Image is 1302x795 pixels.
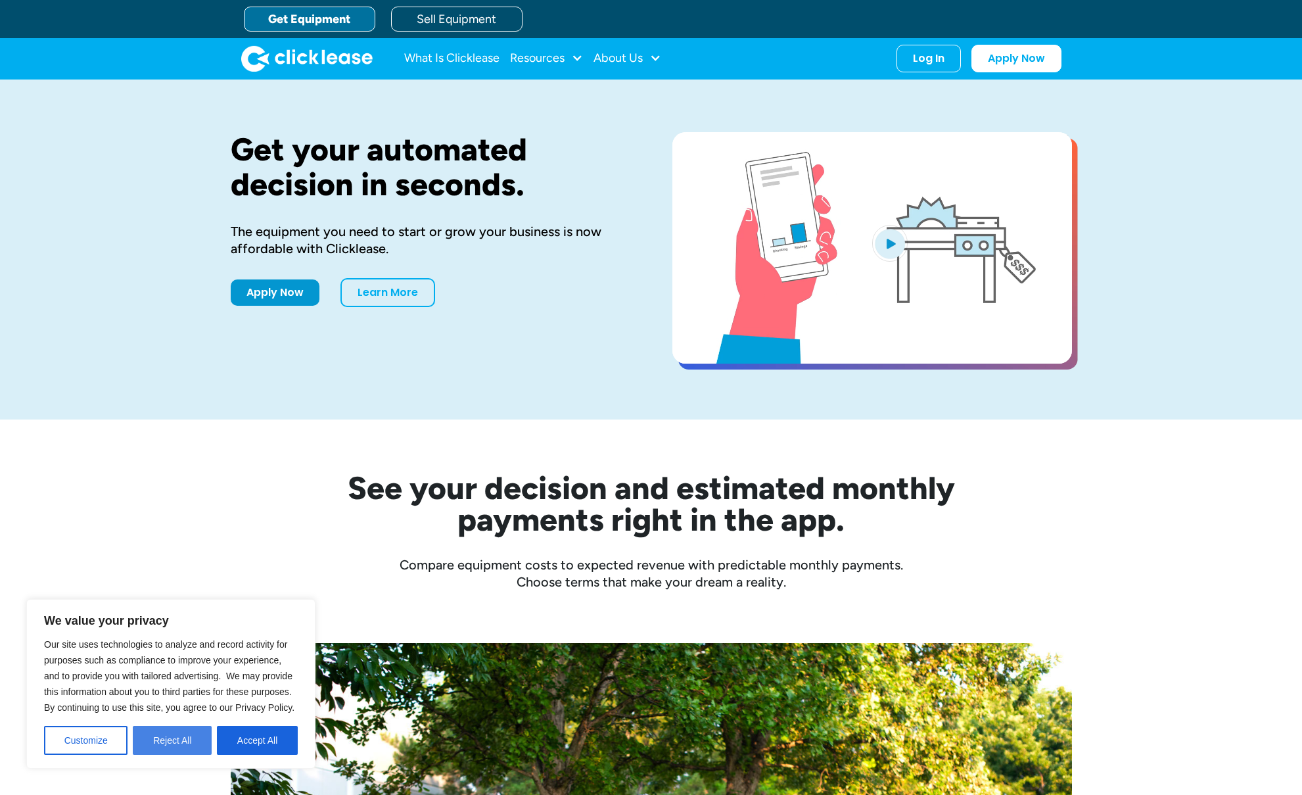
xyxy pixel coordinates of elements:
[241,45,373,72] img: Clicklease logo
[231,223,630,257] div: The equipment you need to start or grow your business is now affordable with Clicklease.
[593,45,661,72] div: About Us
[231,279,319,306] a: Apply Now
[241,45,373,72] a: home
[672,132,1072,364] a: open lightbox
[283,472,1019,535] h2: See your decision and estimated monthly payments right in the app.
[44,639,294,713] span: Our site uses technologies to analyze and record activity for purposes such as compliance to impr...
[340,278,435,307] a: Learn More
[510,45,583,72] div: Resources
[971,45,1061,72] a: Apply Now
[133,726,212,755] button: Reject All
[913,52,944,65] div: Log In
[44,613,298,629] p: We value your privacy
[44,726,128,755] button: Customize
[26,599,315,769] div: We value your privacy
[872,225,908,262] img: Blue play button logo on a light blue circular background
[244,7,375,32] a: Get Equipment
[231,556,1072,590] div: Compare equipment costs to expected revenue with predictable monthly payments. Choose terms that ...
[404,45,500,72] a: What Is Clicklease
[217,726,298,755] button: Accept All
[231,132,630,202] h1: Get your automated decision in seconds.
[391,7,523,32] a: Sell Equipment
